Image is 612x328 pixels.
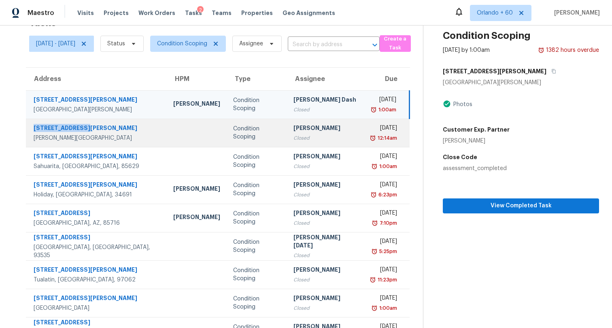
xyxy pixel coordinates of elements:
[173,185,220,195] div: [PERSON_NAME]
[34,162,160,170] div: Sahuarita, [GEOGRAPHIC_DATA], 85629
[380,35,411,52] button: Create a Task
[371,247,378,256] img: Overdue Alarm Icon
[34,243,160,260] div: [GEOGRAPHIC_DATA], [GEOGRAPHIC_DATA], 93535
[293,124,357,134] div: [PERSON_NAME]
[370,294,397,304] div: [DATE]
[293,152,357,162] div: [PERSON_NAME]
[293,96,357,106] div: [PERSON_NAME] Dash
[28,9,54,17] span: Maestro
[364,68,410,90] th: Due
[34,209,160,219] div: [STREET_ADDRESS]
[538,46,544,54] img: Overdue Alarm Icon
[371,304,378,312] img: Overdue Alarm Icon
[34,304,160,312] div: [GEOGRAPHIC_DATA]
[197,6,204,14] div: 2
[293,181,357,191] div: [PERSON_NAME]
[288,38,357,51] input: Search by address
[293,219,357,227] div: Closed
[29,19,56,27] h2: Tasks
[372,219,378,227] img: Overdue Alarm Icon
[233,210,280,226] div: Condition Scoping
[377,191,397,199] div: 6:23pm
[370,266,397,276] div: [DATE]
[443,164,599,173] div: assessment_completed
[34,124,160,134] div: [STREET_ADDRESS][PERSON_NAME]
[443,137,510,145] div: [PERSON_NAME]
[34,134,160,142] div: [PERSON_NAME][GEOGRAPHIC_DATA]
[369,39,380,51] button: Open
[293,191,357,199] div: Closed
[293,294,357,304] div: [PERSON_NAME]
[443,198,599,213] button: View Completed Task
[239,40,263,48] span: Assignee
[34,266,160,276] div: [STREET_ADDRESS][PERSON_NAME]
[233,238,280,254] div: Condition Scoping
[443,126,510,134] h5: Customer Exp. Partner
[551,9,600,17] span: [PERSON_NAME]
[34,294,160,304] div: [STREET_ADDRESS][PERSON_NAME]
[233,266,280,283] div: Condition Scoping
[449,201,593,211] span: View Completed Task
[77,9,94,17] span: Visits
[451,100,472,109] div: Photos
[371,162,378,170] img: Overdue Alarm Icon
[34,276,160,284] div: Tualatin, [GEOGRAPHIC_DATA], 97062
[370,96,397,106] div: [DATE]
[241,9,273,17] span: Properties
[370,237,397,247] div: [DATE]
[167,68,227,90] th: HPM
[233,295,280,311] div: Condition Scoping
[370,124,397,134] div: [DATE]
[233,181,280,198] div: Condition Scoping
[26,68,167,90] th: Address
[370,181,397,191] div: [DATE]
[157,40,207,48] span: Condition Scoping
[34,233,160,243] div: [STREET_ADDRESS]
[293,304,357,312] div: Closed
[477,9,513,17] span: Orlando + 60
[293,134,357,142] div: Closed
[377,106,396,114] div: 1:00am
[376,134,397,142] div: 12:14am
[293,162,357,170] div: Closed
[173,100,220,110] div: [PERSON_NAME]
[287,68,364,90] th: Assignee
[293,266,357,276] div: [PERSON_NAME]
[370,209,397,219] div: [DATE]
[370,106,377,114] img: Overdue Alarm Icon
[443,79,599,87] div: [GEOGRAPHIC_DATA][PERSON_NAME]
[293,106,357,114] div: Closed
[384,34,407,53] span: Create a Task
[34,106,160,114] div: [GEOGRAPHIC_DATA][PERSON_NAME]
[370,152,397,162] div: [DATE]
[36,40,75,48] span: [DATE] - [DATE]
[370,191,377,199] img: Overdue Alarm Icon
[443,100,451,108] img: Artifact Present Icon
[212,9,232,17] span: Teams
[283,9,335,17] span: Geo Assignments
[34,191,160,199] div: Holiday, [GEOGRAPHIC_DATA], 34691
[104,9,129,17] span: Projects
[443,46,490,54] div: [DATE] by 1:00am
[378,304,397,312] div: 1:00am
[443,67,546,75] h5: [STREET_ADDRESS][PERSON_NAME]
[138,9,175,17] span: Work Orders
[227,68,287,90] th: Type
[546,64,557,79] button: Copy Address
[34,181,160,191] div: [STREET_ADDRESS][PERSON_NAME]
[370,134,376,142] img: Overdue Alarm Icon
[443,32,531,40] h2: Condition Scoping
[376,276,397,284] div: 11:23pm
[233,153,280,169] div: Condition Scoping
[378,162,397,170] div: 1:00am
[443,153,599,161] h5: Close Code
[293,251,357,260] div: Closed
[107,40,125,48] span: Status
[173,213,220,223] div: [PERSON_NAME]
[233,96,280,113] div: Condition Scoping
[185,10,202,16] span: Tasks
[293,233,357,251] div: [PERSON_NAME][DATE]
[378,219,397,227] div: 7:10pm
[544,46,599,54] div: 1382 hours overdue
[378,247,397,256] div: 5:25pm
